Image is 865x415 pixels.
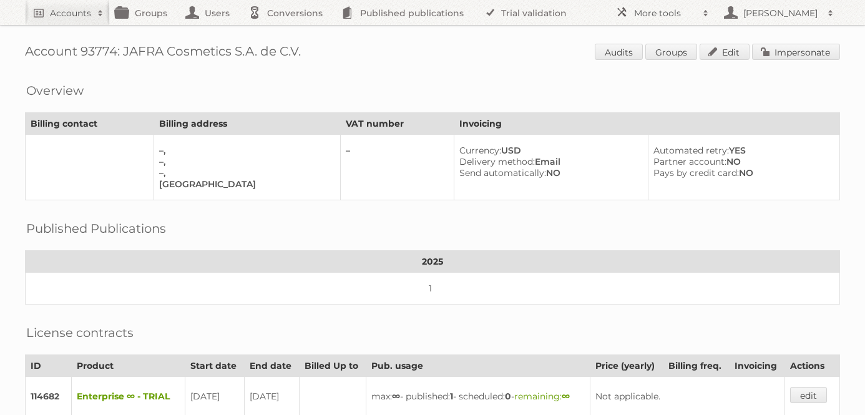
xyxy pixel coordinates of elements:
[459,167,546,178] span: Send automatically:
[340,135,454,200] td: –
[459,167,637,178] div: NO
[159,145,330,156] div: –,
[653,156,726,167] span: Partner account:
[159,167,330,178] div: –,
[159,178,330,190] div: [GEOGRAPHIC_DATA]
[645,44,697,60] a: Groups
[740,7,821,19] h2: [PERSON_NAME]
[562,391,570,402] strong: ∞
[26,355,72,377] th: ID
[26,113,154,135] th: Billing contact
[26,251,840,273] th: 2025
[752,44,840,60] a: Impersonate
[392,391,400,402] strong: ∞
[450,391,453,402] strong: 1
[185,355,244,377] th: Start date
[653,167,739,178] span: Pays by credit card:
[595,44,643,60] a: Audits
[26,323,134,342] h2: License contracts
[653,156,829,167] div: NO
[663,355,730,377] th: Billing freq.
[159,156,330,167] div: –,
[366,355,590,377] th: Pub. usage
[26,81,84,100] h2: Overview
[730,355,785,377] th: Invoicing
[299,355,366,377] th: Billed Up to
[790,387,827,403] a: edit
[785,355,840,377] th: Actions
[653,167,829,178] div: NO
[340,113,454,135] th: VAT number
[653,145,829,156] div: YES
[26,273,840,305] td: 1
[72,355,185,377] th: Product
[634,7,696,19] h2: More tools
[514,391,570,402] span: remaining:
[50,7,91,19] h2: Accounts
[459,145,501,156] span: Currency:
[459,145,637,156] div: USD
[459,156,535,167] span: Delivery method:
[459,156,637,167] div: Email
[653,145,729,156] span: Automated retry:
[245,355,300,377] th: End date
[26,219,166,238] h2: Published Publications
[454,113,840,135] th: Invoicing
[505,391,511,402] strong: 0
[25,44,840,62] h1: Account 93774: JAFRA Cosmetics S.A. de C.V.
[590,355,663,377] th: Price (yearly)
[154,113,340,135] th: Billing address
[700,44,750,60] a: Edit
